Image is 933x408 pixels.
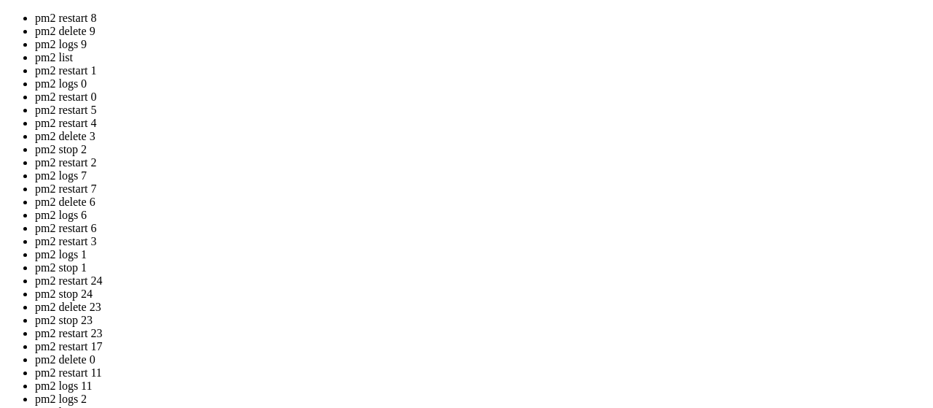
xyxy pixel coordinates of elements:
[35,25,927,38] li: pm2 delete 9
[35,327,927,340] li: pm2 restart 23
[35,143,927,156] li: pm2 stop 2
[35,91,927,104] li: pm2 restart 0
[6,30,744,42] x-row: * Documentation: [URL][DOMAIN_NAME]
[35,288,927,301] li: pm2 stop 24
[35,156,927,169] li: pm2 restart 2
[35,77,927,91] li: pm2 logs 0
[6,42,744,55] x-row: * Management: [URL][DOMAIN_NAME]
[35,393,927,406] li: pm2 logs 2
[35,274,927,288] li: pm2 restart 24
[35,117,927,130] li: pm2 restart 4
[35,38,927,51] li: pm2 logs 9
[35,222,927,235] li: pm2 restart 6
[35,314,927,327] li: pm2 stop 23
[35,209,927,222] li: pm2 logs 6
[35,380,927,393] li: pm2 logs 11
[35,169,927,182] li: pm2 logs 7
[6,128,744,140] x-row: Last login: [DATE] from [TECHNICAL_ID]
[141,140,147,153] div: (22, 11)
[35,12,927,25] li: pm2 restart 8
[6,91,744,104] x-row: not required on a system that users do not log into.
[35,235,927,248] li: pm2 restart 3
[35,353,927,366] li: pm2 delete 0
[35,64,927,77] li: pm2 restart 1
[35,301,927,314] li: pm2 delete 23
[35,248,927,261] li: pm2 logs 1
[35,130,927,143] li: pm2 delete 3
[35,366,927,380] li: pm2 restart 11
[6,79,744,91] x-row: This system has been minimized by removing packages and content that are
[35,104,927,117] li: pm2 restart 5
[35,51,927,64] li: pm2 list
[6,140,744,153] x-row: root@big-country:~# pm
[35,261,927,274] li: pm2 stop 1
[6,6,744,18] x-row: Welcome to Ubuntu 22.04.5 LTS (GNU/Linux 5.15.0-144-generic x86_64)
[35,340,927,353] li: pm2 restart 17
[6,55,744,67] x-row: * Support: [URL][DOMAIN_NAME]
[35,196,927,209] li: pm2 delete 6
[6,115,744,128] x-row: To restore this content, you can run the 'unminimize' command.
[35,182,927,196] li: pm2 restart 7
